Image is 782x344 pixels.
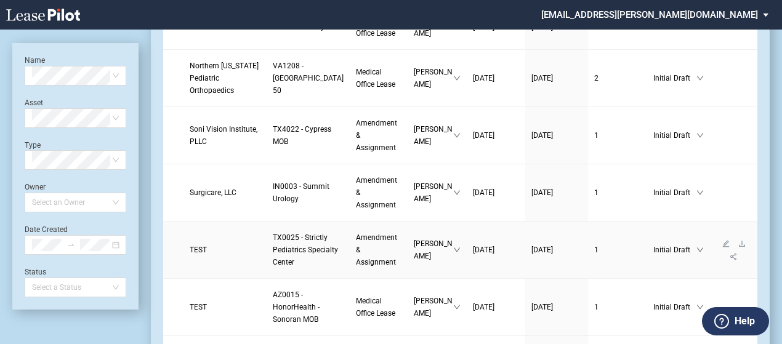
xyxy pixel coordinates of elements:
span: TEST [190,303,207,311]
a: Amendment & Assignment [356,117,401,154]
a: Medical Office Lease [356,66,401,90]
span: to [67,241,75,249]
span: Initial Draft [653,129,696,142]
a: AZ0015 - HonorHealth - Sonoran MOB [273,289,344,326]
span: [DATE] [473,303,494,311]
span: Medical Office Lease [356,297,395,318]
a: VA1208 - [GEOGRAPHIC_DATA] 50 [273,60,344,97]
span: Surgicare, LLC [190,188,236,197]
span: [DATE] [531,131,553,140]
span: Initial Draft [653,244,696,256]
label: Name [25,56,45,65]
a: TEST [190,244,260,256]
span: down [453,246,461,254]
span: edit [722,240,730,247]
span: [PERSON_NAME] [414,295,454,319]
span: down [453,189,461,196]
a: 1 [594,129,641,142]
a: TEST [190,301,260,313]
span: down [453,303,461,311]
a: Northern [US_STATE] Pediatric Orthopaedics [190,60,260,97]
a: 1 [594,244,641,256]
span: [DATE] [473,246,494,254]
span: Amendment & Assignment [356,233,397,266]
span: 2 [594,74,599,82]
a: [DATE] [473,129,519,142]
span: 1 [594,303,599,311]
span: AZ0015 - HonorHealth - Sonoran MOB [273,290,320,324]
label: Status [25,268,46,276]
span: down [696,74,704,82]
span: [PERSON_NAME] [414,180,454,205]
span: [PERSON_NAME] [414,238,454,262]
span: down [696,303,704,311]
a: [DATE] [531,244,582,256]
a: TX4022 - Cypress MOB [273,123,344,148]
span: Soni Vision Institute, PLLC [190,125,257,146]
a: [DATE] [473,301,519,313]
a: Medical Office Lease [356,295,401,319]
a: 1 [594,186,641,199]
a: TX0025 - Strictly Pediatrics Specialty Center [273,231,344,268]
span: download [738,240,746,247]
a: [DATE] [531,301,582,313]
a: [DATE] [473,244,519,256]
span: Initial Draft [653,186,696,199]
span: IN0003 - Summit Urology [273,182,329,203]
span: [DATE] [473,131,494,140]
a: edit [718,239,734,248]
span: Amendment & Assignment [356,176,397,209]
a: 2 [594,72,641,84]
label: Asset [25,98,43,107]
span: [DATE] [473,188,494,197]
span: [DATE] [531,246,553,254]
span: Initial Draft [653,301,696,313]
span: down [696,189,704,196]
a: [DATE] [531,186,582,199]
span: down [696,132,704,139]
span: 1 [594,246,599,254]
a: [DATE] [473,72,519,84]
span: [PERSON_NAME] [414,66,454,90]
label: Date Created [25,225,68,234]
span: Amendment & Assignment [356,119,397,152]
span: Initial Draft [653,72,696,84]
span: [DATE] [531,188,553,197]
span: TEST [190,246,207,254]
a: Amendment & Assignment [356,231,401,268]
a: Surgicare, LLC [190,186,260,199]
span: [DATE] [531,303,553,311]
span: [DATE] [531,74,553,82]
a: [DATE] [531,72,582,84]
label: Help [735,313,755,329]
a: [DATE] [473,186,519,199]
span: Medical Office Lease [356,68,395,89]
a: Amendment & Assignment [356,174,401,211]
span: [PERSON_NAME] [414,123,454,148]
span: 1 [594,131,599,140]
a: 1 [594,301,641,313]
a: [DATE] [531,129,582,142]
button: Help [702,307,769,335]
label: Type [25,141,41,150]
span: share-alt [730,252,738,261]
span: TX4022 - Cypress MOB [273,125,331,146]
span: down [453,132,461,139]
span: 1 [594,188,599,197]
span: [DATE] [473,74,494,82]
span: down [696,246,704,254]
span: TX0025 - Strictly Pediatrics Specialty Center [273,233,338,266]
a: IN0003 - Summit Urology [273,180,344,205]
span: down [453,74,461,82]
label: Owner [25,183,46,191]
span: VA1208 - Yorktown 50 [273,62,344,95]
span: swap-right [67,241,75,249]
a: Soni Vision Institute, PLLC [190,123,260,148]
span: Northern Virginia Pediatric Orthopaedics [190,62,259,95]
